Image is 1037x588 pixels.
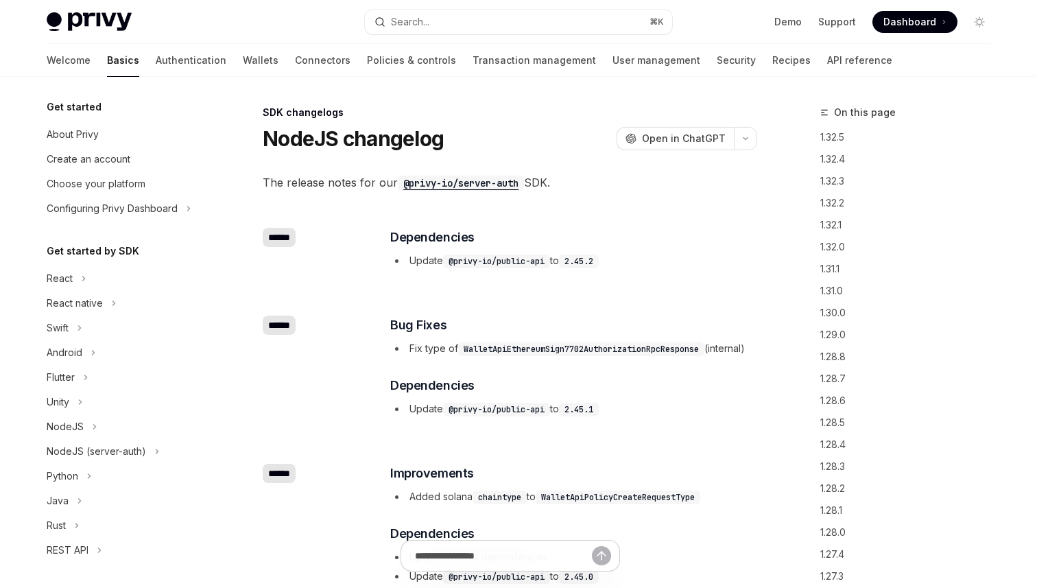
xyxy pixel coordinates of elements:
[820,280,1001,302] a: 1.31.0
[559,403,599,416] code: 2.45.1
[367,44,456,77] a: Policies & controls
[36,291,211,316] button: Toggle React native section
[820,192,1001,214] a: 1.32.2
[36,122,211,147] a: About Privy
[390,316,446,335] span: Bug Fixes
[47,243,139,259] h5: Get started by SDK
[458,342,704,356] code: WalletApiEthereumSign7702AuthorizationRpcResponse
[36,196,211,221] button: Toggle Configuring Privy Dashboard section
[443,255,550,268] code: @privy-io/public-api
[883,15,936,29] span: Dashboard
[47,151,130,167] div: Create an account
[36,172,211,196] a: Choose your platform
[820,412,1001,434] a: 1.28.5
[536,491,700,504] code: WalletApiPolicyCreateRequestType
[36,340,211,365] button: Toggle Android section
[820,126,1001,148] a: 1.32.5
[47,493,69,509] div: Java
[820,368,1001,390] a: 1.28.7
[820,478,1001,499] a: 1.28.2
[47,200,178,217] div: Configuring Privy Dashboard
[820,390,1001,412] a: 1.28.6
[47,517,66,534] div: Rust
[390,464,474,483] span: Improvements
[820,499,1001,521] a: 1.28.1
[390,401,756,417] li: Update to
[820,565,1001,587] a: 1.27.3
[36,414,211,439] button: Toggle NodeJS section
[47,419,84,435] div: NodeJS
[263,173,757,192] span: The release notes for our SDK.
[47,394,69,410] div: Unity
[612,44,700,77] a: User management
[820,434,1001,456] a: 1.28.4
[820,302,1001,324] a: 1.30.0
[36,464,211,489] button: Toggle Python section
[443,403,550,416] code: @privy-io/public-api
[47,320,69,336] div: Swift
[36,316,211,340] button: Toggle Swift section
[36,147,211,172] a: Create an account
[820,324,1001,346] a: 1.29.0
[818,15,856,29] a: Support
[36,538,211,563] button: Toggle REST API section
[36,390,211,414] button: Toggle Unity section
[365,10,672,34] button: Open search
[47,12,132,32] img: light logo
[872,11,957,33] a: Dashboard
[642,132,726,145] span: Open in ChatGPT
[47,295,103,311] div: React native
[390,228,475,247] span: Dependencies
[390,524,475,543] span: Dependencies
[47,443,146,460] div: NodeJS (server-auth)
[36,513,211,538] button: Toggle Rust section
[820,521,1001,543] a: 1.28.0
[47,542,88,558] div: REST API
[47,270,73,287] div: React
[391,14,429,30] div: Search...
[263,106,757,119] div: SDK changelogs
[649,16,664,27] span: ⌘ K
[36,489,211,513] button: Toggle Java section
[820,543,1001,565] a: 1.27.4
[47,176,145,192] div: Choose your platform
[107,44,139,77] a: Basics
[390,340,756,357] li: Fix type of (internal)
[243,44,278,77] a: Wallets
[156,44,226,77] a: Authentication
[717,44,756,77] a: Security
[820,236,1001,258] a: 1.32.0
[820,258,1001,280] a: 1.31.1
[398,176,524,191] code: @privy-io/server-auth
[834,104,896,121] span: On this page
[820,214,1001,236] a: 1.32.1
[473,44,596,77] a: Transaction management
[47,126,99,143] div: About Privy
[820,170,1001,192] a: 1.32.3
[592,546,611,565] button: Send message
[968,11,990,33] button: Toggle dark mode
[820,456,1001,478] a: 1.28.3
[47,369,75,386] div: Flutter
[415,541,592,571] input: Ask a question...
[390,489,756,505] li: Added solana to
[263,126,444,151] h1: NodeJS changelog
[47,468,78,484] div: Python
[820,148,1001,170] a: 1.32.4
[295,44,350,77] a: Connectors
[772,44,811,77] a: Recipes
[47,44,91,77] a: Welcome
[820,346,1001,368] a: 1.28.8
[36,266,211,291] button: Toggle React section
[47,99,102,115] h5: Get started
[390,376,475,395] span: Dependencies
[390,252,756,269] li: Update to
[617,127,734,150] button: Open in ChatGPT
[559,255,599,268] code: 2.45.2
[36,439,211,464] button: Toggle NodeJS (server-auth) section
[774,15,802,29] a: Demo
[473,491,527,504] code: chaintype
[47,344,82,361] div: Android
[398,176,524,189] a: @privy-io/server-auth
[827,44,892,77] a: API reference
